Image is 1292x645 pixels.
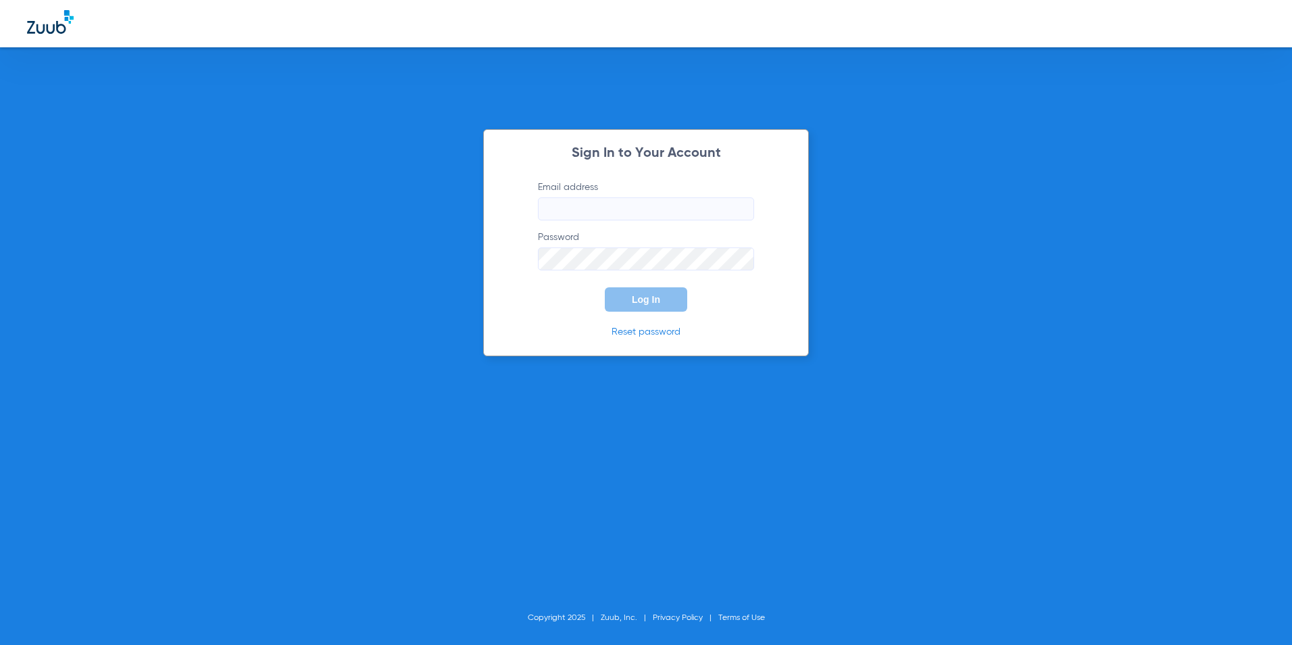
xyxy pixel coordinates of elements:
span: Log In [632,294,660,305]
input: Password [538,247,754,270]
iframe: Chat Widget [1224,580,1292,645]
li: Zuub, Inc. [601,611,653,625]
a: Privacy Policy [653,614,703,622]
label: Email address [538,181,754,220]
button: Log In [605,287,687,312]
img: Zuub Logo [27,10,74,34]
input: Email address [538,197,754,220]
label: Password [538,231,754,270]
li: Copyright 2025 [528,611,601,625]
h2: Sign In to Your Account [518,147,774,160]
a: Terms of Use [718,614,765,622]
a: Reset password [612,327,680,337]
